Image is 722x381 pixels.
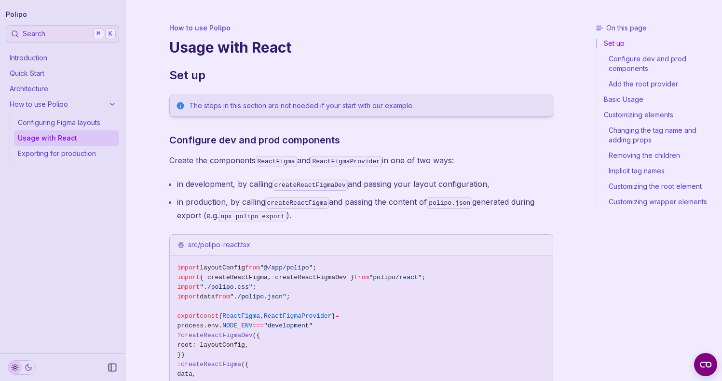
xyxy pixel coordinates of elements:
span: ({ [253,332,260,339]
code: ReactFigmaProvider [311,156,382,167]
span: = [335,312,339,320]
a: Architecture [6,81,119,97]
span: createReactFigmaDev [181,332,252,339]
span: from [215,293,230,300]
span: const [200,312,218,320]
span: import [177,264,200,271]
code: polipo.json [427,198,472,209]
span: ; [286,293,290,300]
h3: On this page [596,23,718,33]
span: root: layoutConfig, [177,341,249,349]
a: Configure dev and prod components [169,132,340,148]
span: { createReactFigma, createReactFigmaDev } [200,274,354,281]
span: import [177,293,200,300]
a: Customizing the root element [597,179,718,194]
a: Introduction [6,50,119,66]
p: Create the components and in one of two ways: [169,154,553,168]
span: "polipo/react" [369,274,422,281]
h1: Usage with React [169,39,553,56]
span: { [218,312,222,320]
span: ; [253,283,257,291]
span: process.env. [177,322,223,329]
button: Collapse Sidebar [105,360,120,375]
li: in production, by calling and passing the content of generated during export (e.g. ). [177,195,553,223]
span: ReactFigmaProvider [264,312,331,320]
span: ; [313,264,316,271]
span: import [177,283,200,291]
span: } [331,312,335,320]
code: ReactFigma [256,156,297,167]
a: Basic Usage [597,92,718,107]
span: "@/app/polipo" [260,264,313,271]
button: Search⌘K [6,25,119,42]
code: createReactFigmaDev [272,180,348,191]
span: NODE_ENV [222,322,252,329]
span: ({ [241,361,249,368]
figcaption: src/polipo-react.tsx [188,240,531,250]
span: === [253,322,264,329]
span: import [177,274,200,281]
code: createReactFigma [265,198,329,209]
span: from [245,264,260,271]
button: Toggle Theme [8,360,36,375]
p: The steps in this section are not needed if your start with our example. [189,101,547,111]
a: Configure dev and prod components [597,51,718,76]
a: Polipo [6,8,27,21]
a: Set up [169,68,205,83]
a: Removing the children [597,148,718,163]
span: "./polipo.css" [200,283,252,291]
a: Customizing elements [597,107,718,123]
a: Usage with React [14,130,119,146]
span: ; [422,274,426,281]
span: }) [177,351,185,358]
a: Changing the tag name and adding props [597,123,718,148]
a: Set up [597,39,718,51]
a: Exporting for production [14,146,119,161]
span: createReactFigma [181,361,241,368]
a: How to use Polipo [169,23,231,33]
li: in development, by calling and passing your layout configuration, [177,177,553,191]
span: ? [177,332,181,339]
span: data [200,293,215,300]
a: Configuring Figma layouts [14,115,119,130]
span: layoutConfig [200,264,245,271]
span: "./polipo.json" [230,293,286,300]
a: How to use Polipo [6,97,119,112]
a: Implicit tag names [597,163,718,179]
span: export [177,312,200,320]
span: data, [177,370,196,378]
span: "development" [264,322,313,329]
span: , [260,312,264,320]
span: : [177,361,181,368]
button: Open CMP widget [694,353,717,376]
a: Customizing wrapper elements [597,194,718,207]
span: ReactFigma [222,312,260,320]
kbd: K [105,28,116,39]
code: npx polipo export [219,211,287,222]
span: from [354,274,369,281]
a: Quick Start [6,66,119,81]
a: Add the root provider [597,76,718,92]
kbd: ⌘ [93,28,104,39]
